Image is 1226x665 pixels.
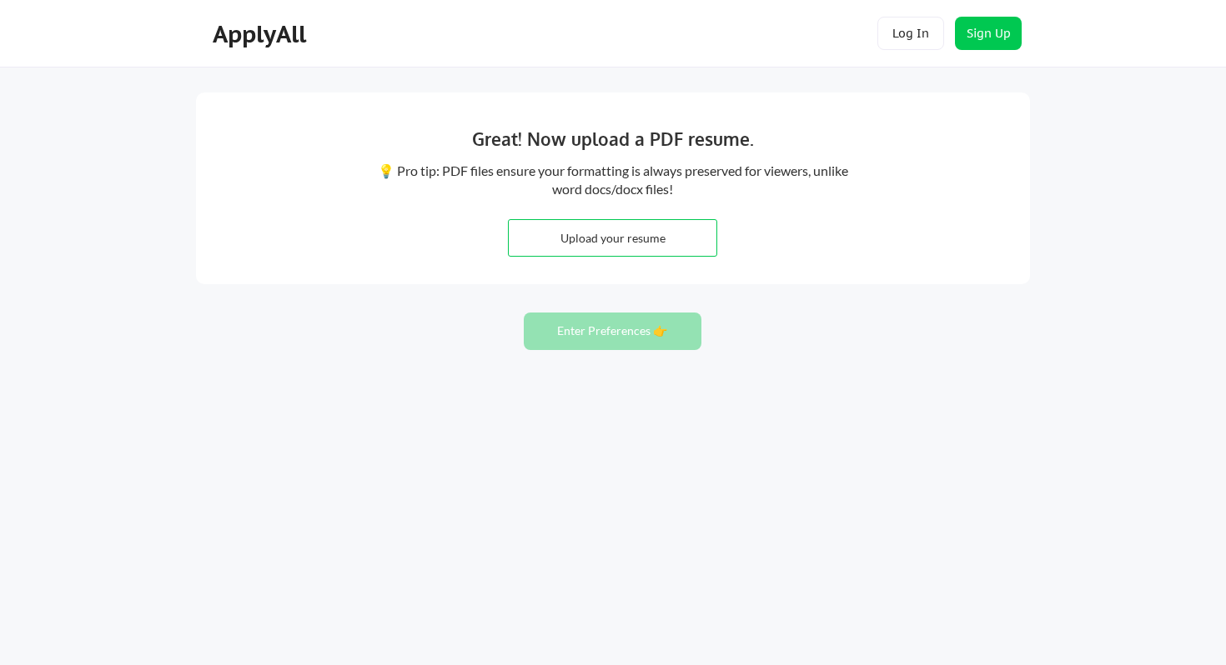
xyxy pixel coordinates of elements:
div: Great! Now upload a PDF resume. [359,126,867,152]
button: Log In [877,17,944,50]
button: Enter Preferences 👉 [524,312,701,350]
div: 💡 Pro tip: PDF files ensure your formatting is always preserved for viewers, unlike word docs/doc... [375,162,850,199]
div: ApplyAll [213,20,311,48]
button: Sign Up [955,17,1022,50]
